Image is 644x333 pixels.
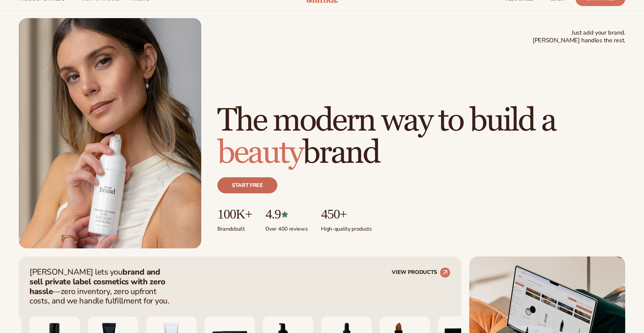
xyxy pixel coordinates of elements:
p: 450+ [321,207,372,222]
p: 100K+ [217,207,252,222]
p: High-quality products [321,222,372,233]
img: Female holding tanning mousse. [19,18,201,248]
span: beauty [217,133,303,173]
h1: The modern way to build a brand [217,105,625,169]
p: [PERSON_NAME] lets you —zero inventory, zero upfront costs, and we handle fulfillment for you. [30,267,174,306]
p: 4.9 [265,207,308,222]
p: Brands built [217,222,252,233]
a: VIEW PRODUCTS [392,267,450,278]
span: Just add your brand. [PERSON_NAME] handles the rest. [533,29,625,45]
a: Start free [217,177,277,193]
strong: brand and sell private label cosmetics with zero hassle [30,267,165,297]
p: Over 400 reviews [265,222,308,233]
